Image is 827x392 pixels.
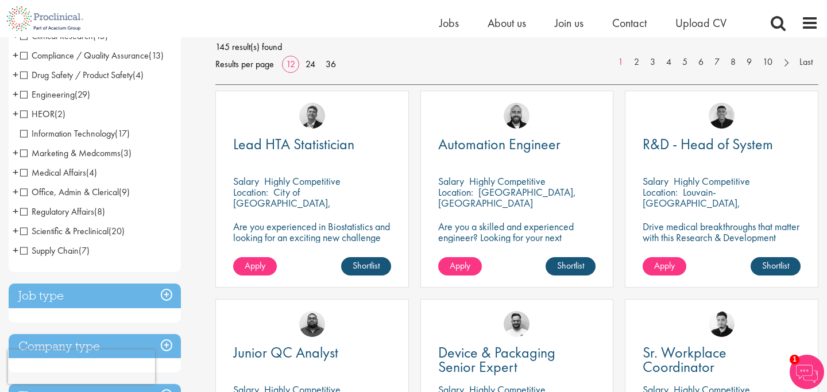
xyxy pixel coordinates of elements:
[643,137,801,152] a: R&D - Head of System
[677,56,693,69] a: 5
[612,15,647,30] a: Contact
[643,221,801,254] p: Drive medical breakthroughs that matter with this Research & Development position!
[233,137,391,152] a: Lead HTA Statistician
[13,66,18,83] span: +
[282,58,299,70] a: 12
[13,242,18,259] span: +
[13,164,18,181] span: +
[20,108,65,120] span: HEOR
[643,257,686,275] a: Apply
[233,343,338,362] span: Junior QC Analyst
[20,186,130,198] span: Office, Admin & Clerical
[20,147,132,159] span: Marketing & Medcomms
[13,144,18,161] span: +
[790,355,799,364] span: 1
[709,103,735,129] img: Christian Andersen
[233,134,354,154] span: Lead HTA Statistician
[9,334,181,359] h3: Company type
[504,103,530,129] a: Jordan Kiely
[215,56,274,73] span: Results per page
[643,185,740,220] p: Louvain-[GEOGRAPHIC_DATA], [GEOGRAPHIC_DATA]
[488,15,526,30] a: About us
[741,56,758,69] a: 9
[299,311,325,337] img: Ashley Bennett
[20,225,109,237] span: Scientific & Preclinical
[469,174,546,188] p: Highly Competitive
[233,185,331,220] p: City of [GEOGRAPHIC_DATA], [GEOGRAPHIC_DATA]
[94,205,105,218] span: (8)
[20,244,90,257] span: Supply Chain
[644,56,661,69] a: 3
[299,103,325,129] img: Tom Magenis
[20,127,115,139] span: Information Technology
[643,185,678,199] span: Location:
[438,174,464,188] span: Salary
[660,56,677,69] a: 4
[79,244,90,257] span: (7)
[654,259,675,271] span: Apply
[13,86,18,103] span: +
[438,134,561,154] span: Automation Engineer
[13,203,18,220] span: +
[8,350,155,384] iframe: reCAPTCHA
[20,49,149,61] span: Compliance / Quality Assurance
[628,56,645,69] a: 2
[86,166,97,178] span: (4)
[438,257,482,275] a: Apply
[20,69,133,81] span: Drug Safety / Product Safety
[20,166,86,178] span: Medical Affairs
[546,257,596,275] a: Shortlist
[20,166,97,178] span: Medical Affairs
[13,183,18,200] span: +
[643,134,773,154] span: R&D - Head of System
[751,257,801,275] a: Shortlist
[794,56,818,69] a: Last
[725,56,741,69] a: 8
[9,284,181,308] div: Job type
[709,311,735,337] img: Anderson Maldonado
[55,108,65,120] span: (2)
[555,15,583,30] a: Join us
[322,58,340,70] a: 36
[439,15,459,30] a: Jobs
[438,346,596,374] a: Device & Packaging Senior Expert
[233,185,268,199] span: Location:
[20,127,130,139] span: Information Technology
[438,185,473,199] span: Location:
[233,257,277,275] a: Apply
[757,56,778,69] a: 10
[20,108,55,120] span: HEOR
[20,88,90,100] span: Engineering
[20,147,121,159] span: Marketing & Medcomms
[504,311,530,337] img: Emile De Beer
[674,174,750,188] p: Highly Competitive
[438,221,596,265] p: Are you a skilled and experienced engineer? Looking for your next opportunity to assist with impa...
[675,15,726,30] span: Upload CV
[438,137,596,152] a: Automation Engineer
[709,56,725,69] a: 7
[119,186,130,198] span: (9)
[450,259,470,271] span: Apply
[612,56,629,69] a: 1
[20,205,105,218] span: Regulatory Affairs
[341,257,391,275] a: Shortlist
[790,355,824,389] img: Chatbot
[643,346,801,374] a: Sr. Workplace Coordinator
[438,343,555,377] span: Device & Packaging Senior Expert
[20,244,79,257] span: Supply Chain
[20,49,164,61] span: Compliance / Quality Assurance
[233,221,391,265] p: Are you experienced in Biostatistics and looking for an exciting new challenge where you can assi...
[233,174,259,188] span: Salary
[13,222,18,239] span: +
[215,38,818,56] span: 145 result(s) found
[20,69,144,81] span: Drug Safety / Product Safety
